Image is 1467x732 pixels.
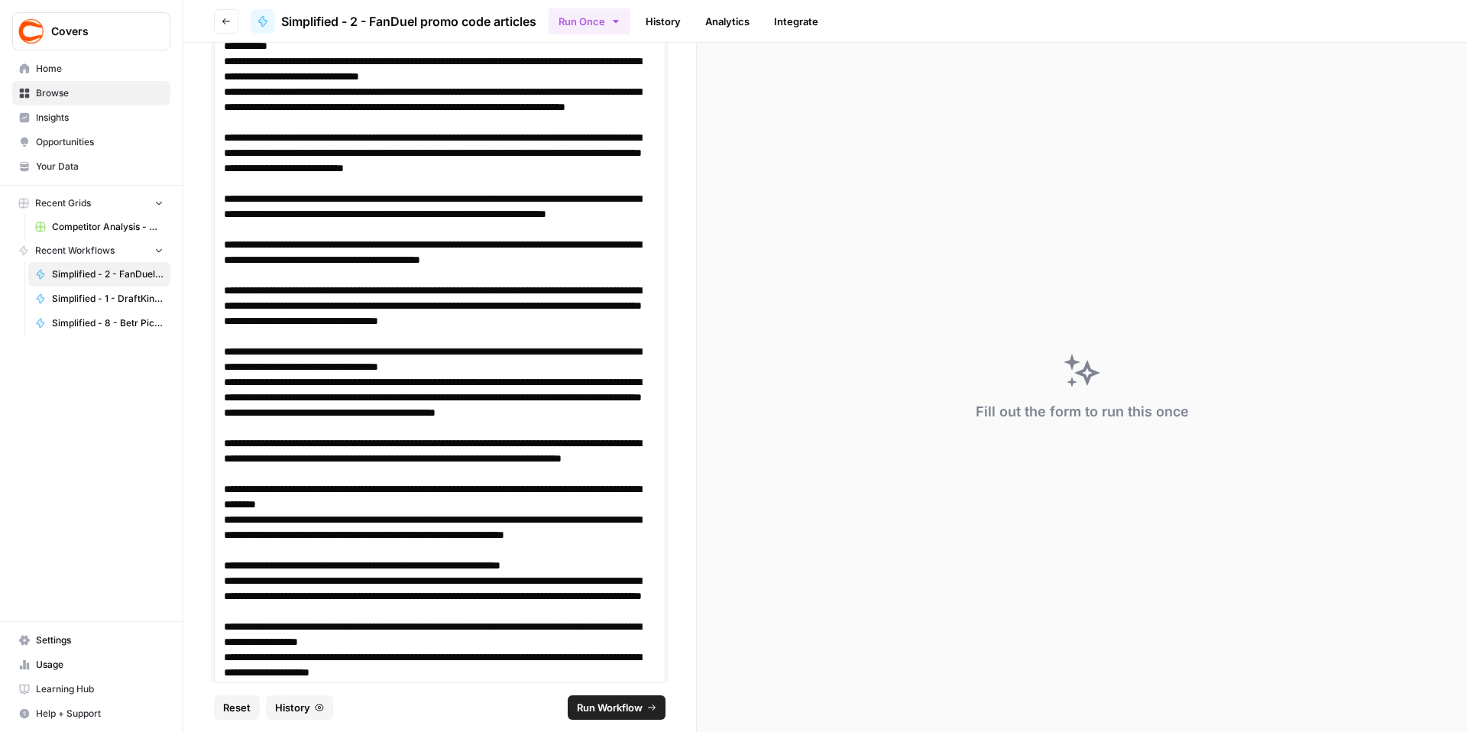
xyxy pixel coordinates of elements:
[275,700,310,715] span: History
[35,244,115,257] span: Recent Workflows
[36,62,164,76] span: Home
[12,239,170,262] button: Recent Workflows
[12,677,170,701] a: Learning Hub
[577,700,643,715] span: Run Workflow
[12,57,170,81] a: Home
[28,262,170,287] a: Simplified - 2 - FanDuel promo code articles
[549,8,630,34] button: Run Once
[214,695,260,720] button: Reset
[12,628,170,653] a: Settings
[36,658,164,672] span: Usage
[35,196,91,210] span: Recent Grids
[12,12,170,50] button: Workspace: Covers
[251,9,536,34] a: Simplified - 2 - FanDuel promo code articles
[568,695,665,720] button: Run Workflow
[765,9,827,34] a: Integrate
[52,267,164,281] span: Simplified - 2 - FanDuel promo code articles
[223,700,251,715] span: Reset
[266,695,333,720] button: History
[52,220,164,234] span: Competitor Analysis - URL Specific Grid
[36,682,164,696] span: Learning Hub
[18,18,45,45] img: Covers Logo
[12,653,170,677] a: Usage
[636,9,690,34] a: History
[36,135,164,149] span: Opportunities
[976,401,1189,423] div: Fill out the form to run this once
[52,292,164,306] span: Simplified - 1 - DraftKings promo code articles
[28,311,170,335] a: Simplified - 8 - Betr Picks promo code articles
[36,160,164,173] span: Your Data
[12,192,170,215] button: Recent Grids
[12,154,170,179] a: Your Data
[36,111,164,125] span: Insights
[281,12,536,31] span: Simplified - 2 - FanDuel promo code articles
[52,316,164,330] span: Simplified - 8 - Betr Picks promo code articles
[12,81,170,105] a: Browse
[36,633,164,647] span: Settings
[28,287,170,311] a: Simplified - 1 - DraftKings promo code articles
[28,215,170,239] a: Competitor Analysis - URL Specific Grid
[12,130,170,154] a: Opportunities
[36,86,164,100] span: Browse
[12,701,170,726] button: Help + Support
[36,707,164,721] span: Help + Support
[51,24,144,39] span: Covers
[696,9,759,34] a: Analytics
[12,105,170,130] a: Insights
